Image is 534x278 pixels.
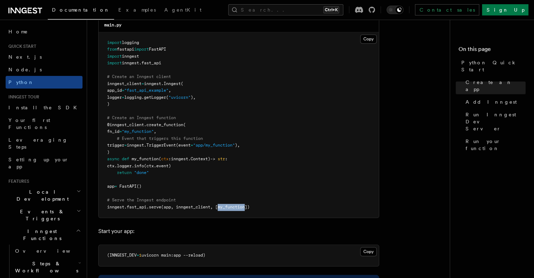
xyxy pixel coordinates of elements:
[107,95,122,100] span: logger
[137,184,141,189] span: ()
[118,7,156,13] span: Examples
[107,198,176,202] span: # Serve the Inngest endpoint
[8,28,28,35] span: Home
[166,95,169,100] span: (
[169,88,171,93] span: ,
[122,95,124,100] span: =
[114,163,117,168] span: .
[141,81,144,86] span: =
[149,205,161,209] span: serve
[461,59,526,73] span: Python Quick Start
[139,60,141,65] span: .
[225,156,228,161] span: :
[6,51,83,63] a: Next.js
[6,134,83,153] a: Leveraging Steps
[107,102,110,106] span: )
[146,122,183,127] span: create_function
[107,88,122,93] span: app_id
[127,143,146,148] span: inngest.
[6,186,83,205] button: Local Development
[114,2,160,19] a: Examples
[8,67,42,72] span: Node.js
[104,22,121,27] code: main.py
[360,34,377,44] button: Copy
[191,143,193,148] span: =
[117,47,134,52] span: fastapi
[114,184,117,189] span: =
[176,143,191,148] span: (event
[107,205,124,209] span: inngest
[466,98,517,105] span: Add Inngest
[466,138,526,152] span: Run your function
[122,88,124,93] span: =
[6,208,77,222] span: Events & Triggers
[415,4,479,15] a: Contact sales
[6,179,29,184] span: Features
[139,253,141,258] span: 1
[107,47,117,52] span: from
[12,245,83,257] a: Overview
[132,163,134,168] span: .
[119,129,122,134] span: =
[6,228,76,242] span: Inngest Functions
[52,7,110,13] span: Documentation
[6,44,36,49] span: Quick start
[169,95,191,100] span: "uvicorn"
[15,248,87,254] span: Overview
[12,257,83,277] button: Steps & Workflows
[466,111,526,132] span: Run Inngest Dev Server
[107,129,119,134] span: fn_id
[149,47,166,52] span: FastAPI
[160,2,206,19] a: AgentKit
[144,163,171,168] span: (ctx.event)
[6,225,83,245] button: Inngest Functions
[6,114,83,134] a: Your first Functions
[171,156,188,161] span: inngest
[141,253,205,258] span: uvicorn main:app --reload)
[6,25,83,38] a: Home
[323,6,339,13] kbd: Ctrl+K
[6,188,77,202] span: Local Development
[124,205,127,209] span: .
[12,260,78,274] span: Steps & Workflows
[235,143,240,148] span: ),
[154,129,156,134] span: ,
[8,105,81,110] span: Install the SDK
[117,170,132,175] span: return
[6,153,83,173] a: Setting up your app
[124,143,127,148] span: =
[159,156,161,161] span: (
[107,163,114,168] span: ctx
[188,156,191,161] span: .
[228,4,343,15] button: Search...Ctrl+K
[98,226,379,236] p: Start your app:
[119,184,137,189] span: FastAPI
[169,156,171,161] span: :
[122,60,139,65] span: inngest
[132,156,159,161] span: my_function
[117,163,132,168] span: logger
[124,88,169,93] span: "fast_api_example"
[144,81,161,86] span: inngest
[107,81,141,86] span: inngest_client
[6,94,39,100] span: Inngest tour
[463,135,526,155] a: Run your function
[387,6,403,14] button: Toggle dark mode
[107,40,122,45] span: import
[122,156,129,161] span: def
[144,122,146,127] span: .
[459,45,526,56] h4: On this page
[117,136,203,141] span: # Event that triggers this function
[134,163,144,168] span: info
[164,7,202,13] span: AgentKit
[144,95,166,100] span: getLogger
[191,95,196,100] span: ),
[107,184,114,189] span: app
[463,76,526,96] a: Create an app
[161,81,164,86] span: .
[122,40,139,45] span: logging
[107,115,176,120] span: # Create an Inngest function
[6,63,83,76] a: Node.js
[161,205,250,209] span: (app, inngest_client, [my_function])
[459,56,526,76] a: Python Quick Start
